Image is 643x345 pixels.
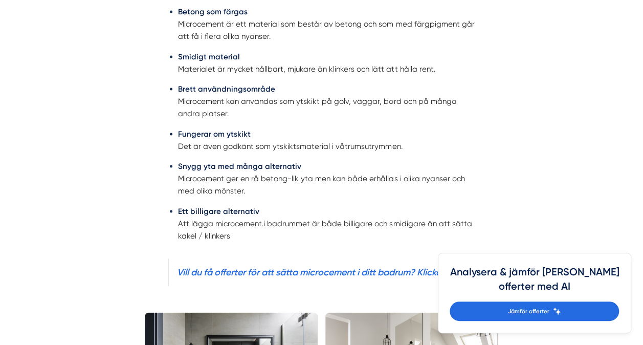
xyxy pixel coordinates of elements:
[178,161,301,170] strong: Snygg yta med många alternativ
[178,7,248,16] strong: Betong som färgas
[178,206,259,215] strong: Ett billigare alternativ
[176,266,459,277] a: Vill du få offerter för att sätta microcement i ditt badrum? Klicka här!
[178,52,240,61] strong: Smidigt material
[178,160,475,197] li: Microcement ger en rå betong-lik yta men kan både erhållas i olika nyanser och med olika mönster.
[178,127,475,152] li: Det är även godkänt som ytskiktsmaterial i våtrumsutrymmen.
[178,82,475,119] li: Microcement kan användas som ytskikt på golv, väggar, bord och på många andra platser.
[450,301,619,321] a: Jämför offerter
[507,307,549,316] span: Jämför offerter
[450,265,619,301] h4: Analysera & jämför [PERSON_NAME] offerter med AI
[178,5,475,42] li: Microcement är ett material som består av betong och som med färgpigment går att få i flera olika...
[178,50,475,75] li: Materialet är mycket hållbart, mjukare än klinkers och lätt att hålla rent.
[178,84,275,93] strong: Brett användningsområde
[178,129,251,138] strong: Fungerar om ytskikt
[178,205,475,242] li: Att lägga microcement.i badrummet är både billigare och smidigare än att sätta kakel / klinkers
